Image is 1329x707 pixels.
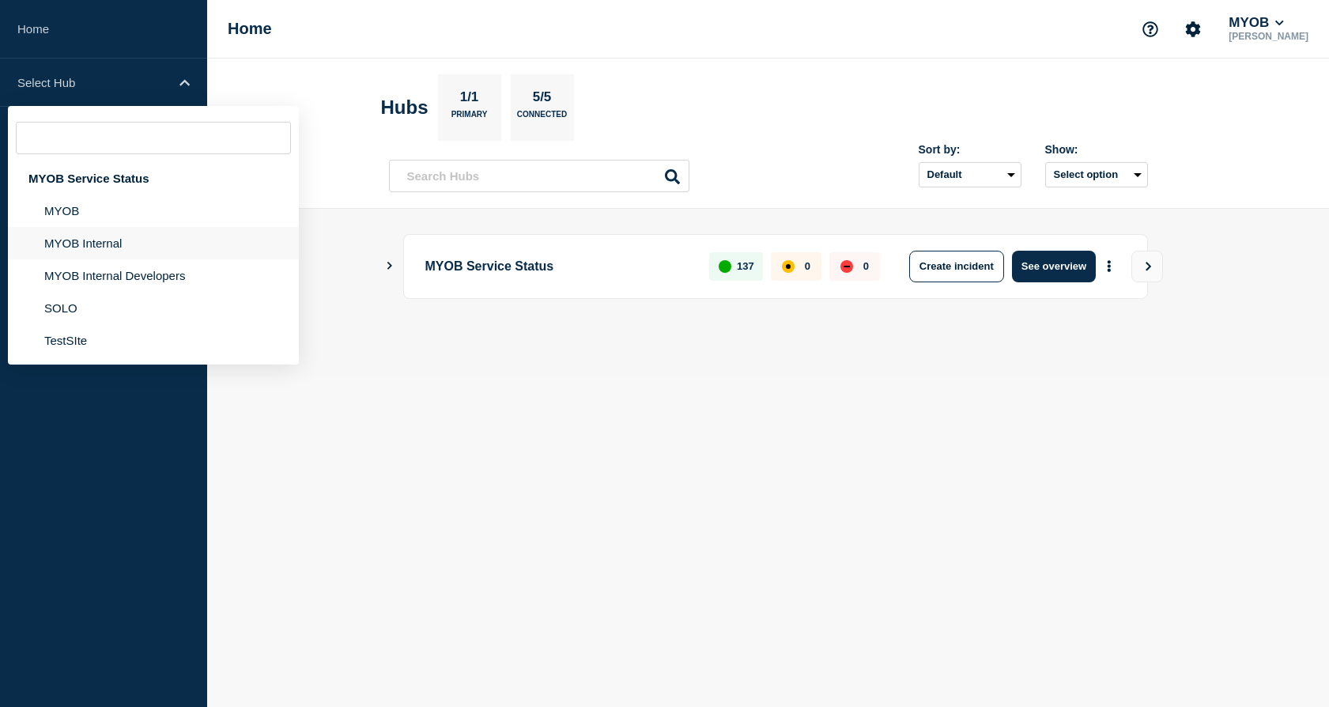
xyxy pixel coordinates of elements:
div: up [719,260,731,273]
p: 1/1 [454,89,485,110]
select: Sort by [919,162,1021,187]
p: 0 [863,260,869,272]
li: SOLO [8,292,299,324]
p: Connected [517,110,567,127]
button: See overview [1012,251,1096,282]
p: MYOB Service Status [425,251,692,282]
p: 137 [737,260,754,272]
h1: Home [228,20,272,38]
h2: Hubs [381,96,429,119]
li: TestSIte [8,324,299,357]
p: 5/5 [527,89,557,110]
button: MYOB [1225,15,1287,31]
div: down [840,260,853,273]
p: [PERSON_NAME] [1225,31,1312,42]
div: Sort by: [919,143,1021,156]
button: Select option [1045,162,1148,187]
div: affected [782,260,795,273]
button: Create incident [909,251,1004,282]
button: Show Connected Hubs [386,260,394,272]
p: Primary [451,110,488,127]
div: Show: [1045,143,1148,156]
button: More actions [1099,251,1119,281]
li: MYOB Internal Developers [8,259,299,292]
button: View [1131,251,1163,282]
li: MYOB Internal [8,227,299,259]
input: Search Hubs [389,160,689,192]
p: 0 [805,260,810,272]
li: MYOB [8,195,299,227]
p: Select Hub [17,76,169,89]
button: Support [1134,13,1167,46]
button: Account settings [1176,13,1210,46]
div: MYOB Service Status [8,162,299,195]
